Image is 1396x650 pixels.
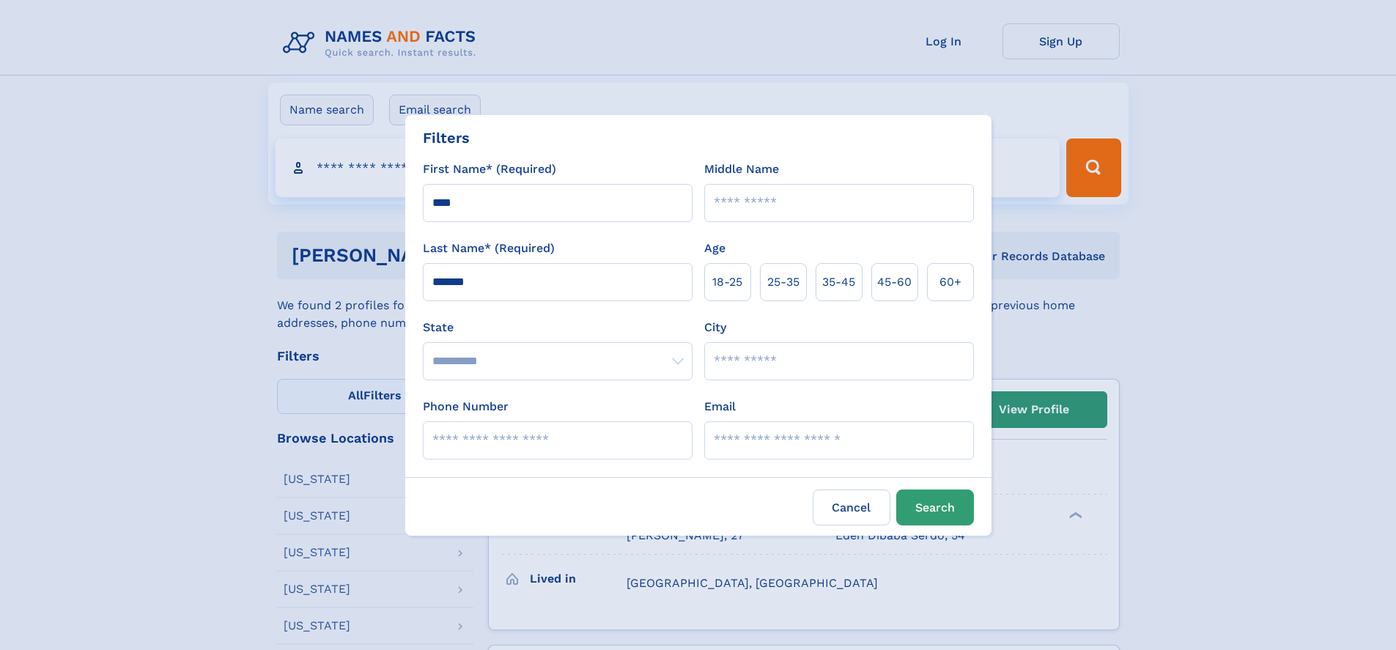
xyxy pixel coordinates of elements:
[822,273,855,291] span: 35‑45
[423,240,555,257] label: Last Name* (Required)
[896,490,974,525] button: Search
[423,127,470,149] div: Filters
[939,273,961,291] span: 60+
[813,490,890,525] label: Cancel
[767,273,799,291] span: 25‑35
[704,398,736,416] label: Email
[423,319,693,336] label: State
[423,398,509,416] label: Phone Number
[712,273,742,291] span: 18‑25
[423,160,556,178] label: First Name* (Required)
[704,160,779,178] label: Middle Name
[877,273,912,291] span: 45‑60
[704,319,726,336] label: City
[704,240,725,257] label: Age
